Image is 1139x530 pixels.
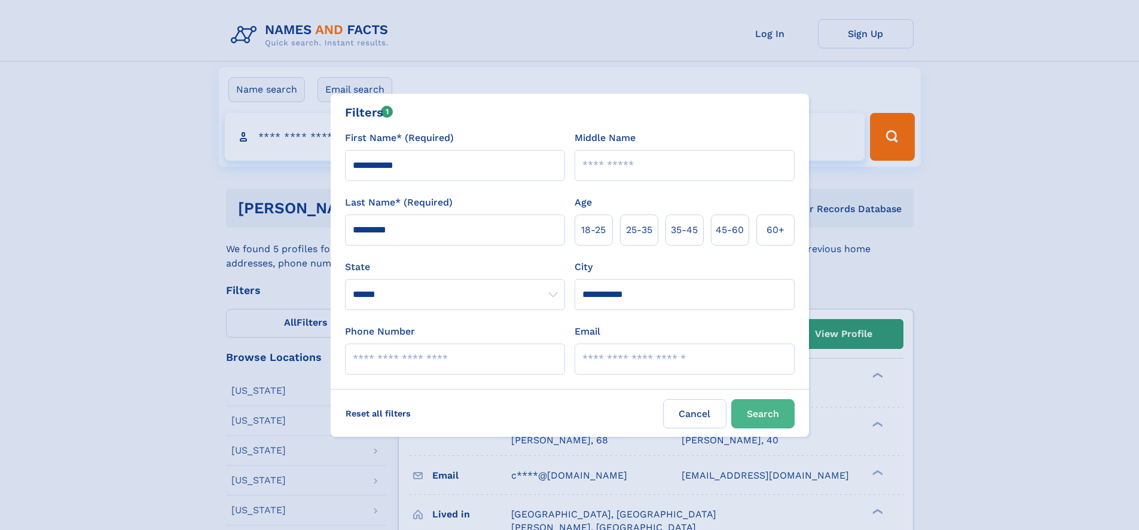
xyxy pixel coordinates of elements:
button: Search [731,399,795,428]
label: Cancel [663,399,726,428]
div: Filters [345,103,393,121]
span: 45‑60 [716,223,744,237]
label: Email [575,324,600,339]
span: 25‑35 [626,223,652,237]
label: City [575,260,593,274]
span: 60+ [767,223,784,237]
label: State [345,260,565,274]
span: 35‑45 [671,223,698,237]
span: 18‑25 [581,223,606,237]
label: Phone Number [345,324,415,339]
label: First Name* (Required) [345,131,454,145]
label: Age [575,195,592,210]
label: Middle Name [575,131,636,145]
label: Last Name* (Required) [345,195,453,210]
label: Reset all filters [338,399,419,428]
